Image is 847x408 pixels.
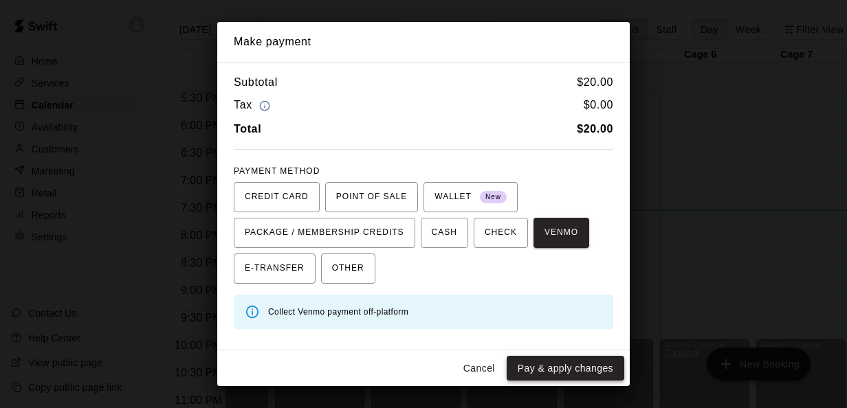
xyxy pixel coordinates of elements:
button: CASH [421,218,468,248]
button: Cancel [457,356,501,381]
span: POINT OF SALE [336,186,407,208]
span: Collect Venmo payment off-platform [268,307,408,317]
span: CREDIT CARD [245,186,309,208]
span: CHECK [485,222,517,244]
span: New [480,188,507,207]
span: VENMO [544,222,578,244]
span: E-TRANSFER [245,258,305,280]
h6: Subtotal [234,73,278,91]
button: VENMO [533,218,589,248]
button: POINT OF SALE [325,182,418,212]
button: WALLET New [423,182,518,212]
h2: Make payment [217,22,630,62]
button: Pay & apply changes [507,356,624,381]
span: PACKAGE / MEMBERSHIP CREDITS [245,222,404,244]
span: WALLET [434,186,507,208]
h6: $ 20.00 [577,73,613,91]
b: Total [234,123,261,135]
span: PAYMENT METHOD [234,166,320,176]
button: PACKAGE / MEMBERSHIP CREDITS [234,218,415,248]
h6: Tax [234,96,274,115]
h6: $ 0.00 [584,96,613,115]
button: OTHER [321,253,375,284]
button: E-TRANSFER [234,253,316,284]
button: CHECK [474,218,528,248]
button: CREDIT CARD [234,182,320,212]
span: CASH [432,222,457,244]
b: $ 20.00 [577,123,613,135]
span: OTHER [332,258,364,280]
